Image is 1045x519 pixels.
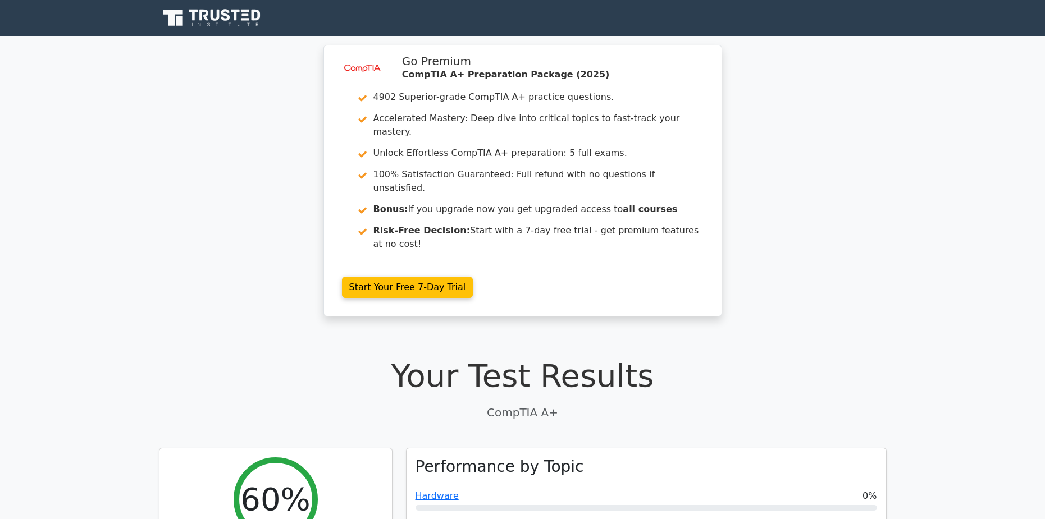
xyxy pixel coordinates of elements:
[416,457,584,476] h3: Performance by Topic
[240,480,310,518] h2: 60%
[342,277,473,298] a: Start Your Free 7-Day Trial
[159,357,887,394] h1: Your Test Results
[416,490,459,501] a: Hardware
[159,404,887,421] p: CompTIA A+
[863,489,877,503] span: 0%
